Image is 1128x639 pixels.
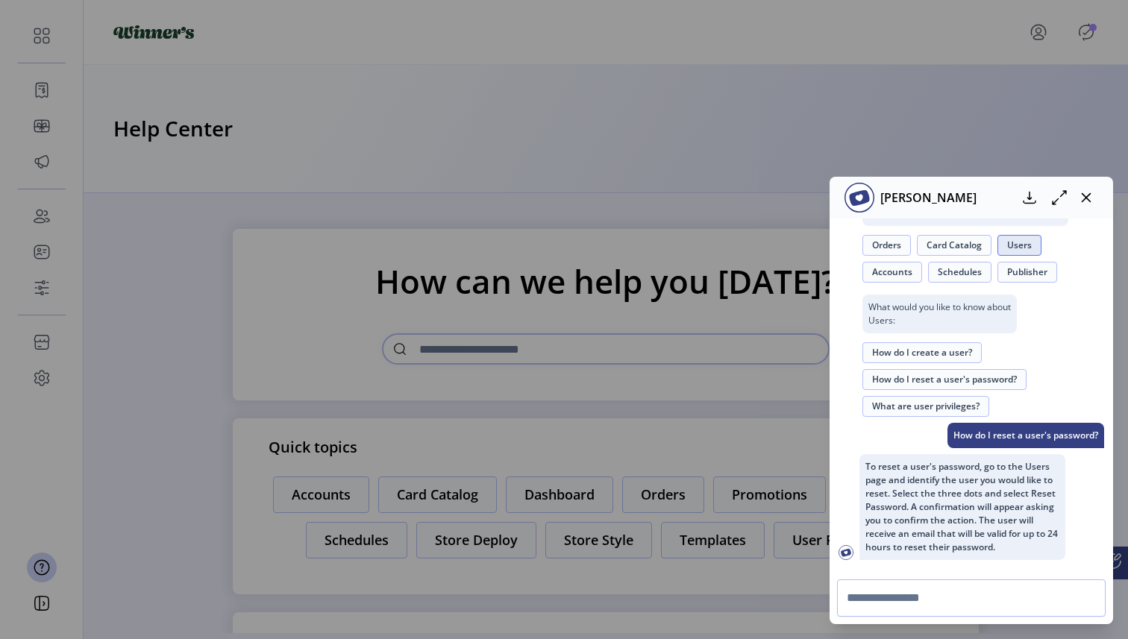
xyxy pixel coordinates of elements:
[997,235,1041,256] button: Users
[862,262,922,283] button: Accounts
[862,295,1017,333] p: What would you like to know about Users:
[928,262,991,283] button: Schedules
[947,423,1104,448] p: How do I reset a user's password?
[862,342,982,363] button: How do I create a user?
[874,189,977,207] p: [PERSON_NAME]
[859,454,1065,560] p: To reset a user's password, go to the Users page and identify the user you would like to reset. S...
[862,369,1027,390] button: How do I reset a user's password?
[862,235,911,256] button: Orders
[997,262,1057,283] button: Publisher
[917,235,991,256] button: Card Catalog
[862,396,989,417] button: What are user privileges?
